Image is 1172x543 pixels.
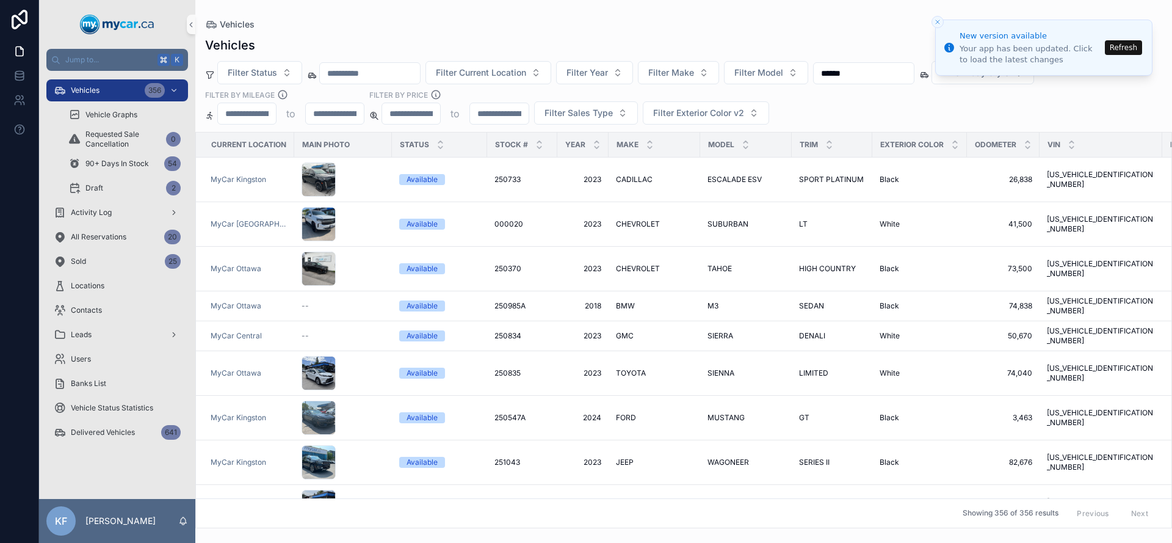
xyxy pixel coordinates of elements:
[65,55,153,65] span: Jump to...
[399,301,480,312] a: Available
[799,331,865,341] a: DENALI
[974,368,1032,378] a: 74,040
[85,515,156,527] p: [PERSON_NAME]
[565,264,601,274] a: 2023
[565,331,601,341] a: 2023
[1047,363,1155,383] a: [US_VEHICLE_IDENTIFICATION_NUMBER]
[407,457,438,468] div: Available
[565,219,601,229] span: 2023
[707,219,748,229] span: SUBURBAN
[974,301,1032,311] a: 74,838
[974,175,1032,184] a: 26,838
[616,331,634,341] span: GMC
[450,106,460,121] p: to
[799,301,865,311] a: SEDAN
[220,18,255,31] span: Vehicles
[707,175,762,184] span: ESCALADE ESV
[211,331,287,341] a: MyCar Central
[1047,140,1060,150] span: VIN
[707,264,784,274] a: TAHOE
[217,61,302,84] button: Select Button
[494,368,521,378] span: 250835
[616,175,653,184] span: CADILLAC
[494,368,550,378] a: 250835
[211,457,266,467] a: MyCar Kingston
[880,457,960,467] a: Black
[71,403,153,413] span: Vehicle Status Statistics
[1047,259,1155,279] span: [US_VEHICLE_IDENTIFICATION_NUMBER]
[799,413,865,423] a: GT
[211,264,261,274] a: MyCar Ottawa
[565,175,601,184] a: 2023
[799,175,864,184] span: SPORT PLATINUM
[565,413,601,423] a: 2024
[494,175,521,184] span: 250733
[638,61,719,84] button: Select Button
[80,15,154,34] img: App logo
[565,457,601,467] a: 2023
[974,219,1032,229] a: 41,500
[61,153,188,175] a: 90+ Days In Stock54
[616,264,660,274] span: CHEVROLET
[1047,326,1155,346] span: [US_VEHICLE_IDENTIFICATION_NUMBER]
[799,368,865,378] a: LIMITED
[1047,214,1155,234] span: [US_VEHICLE_IDENTIFICATION_NUMBER]
[799,413,809,423] span: GT
[85,110,137,120] span: Vehicle Graphs
[616,457,693,467] a: JEEP
[494,331,521,341] span: 250834
[46,226,188,248] a: All Reservations20
[211,368,287,378] a: MyCar Ottawa
[399,412,480,423] a: Available
[1047,408,1155,428] a: [US_VEHICLE_IDENTIFICATION_NUMBER]
[799,175,865,184] a: SPORT PLATINUM
[1047,453,1155,472] a: [US_VEHICLE_IDENTIFICATION_NUMBER]
[407,219,438,230] div: Available
[85,159,149,169] span: 90+ Days In Stock
[205,37,255,54] h1: Vehicles
[400,140,429,150] span: Status
[707,457,784,467] a: WAGONEER
[799,457,865,467] a: SERIES II
[616,301,635,311] span: BMW
[880,413,899,423] span: Black
[494,457,550,467] a: 251043
[974,331,1032,341] span: 50,670
[211,301,287,311] a: MyCar Ottawa
[46,275,188,297] a: Locations
[71,232,126,242] span: All Reservations
[71,257,86,266] span: Sold
[494,264,550,274] a: 250370
[724,61,808,84] button: Select Button
[643,101,769,125] button: Select Button
[1047,170,1155,189] a: [US_VEHICLE_IDENTIFICATION_NUMBER]
[616,368,646,378] span: TOYOTA
[211,175,287,184] a: MyCar Kingston
[1105,40,1142,55] button: Refresh
[166,132,181,147] div: 0
[302,301,385,311] a: --
[205,89,275,100] label: Filter By Mileage
[974,413,1032,423] span: 3,463
[880,368,960,378] a: White
[734,67,783,79] span: Filter Model
[799,301,824,311] span: SEDAN
[880,368,900,378] span: White
[61,177,188,199] a: Draft2
[172,55,182,65] span: K
[974,457,1032,467] a: 82,676
[46,79,188,101] a: Vehicles356
[974,264,1032,274] a: 73,500
[494,331,550,341] a: 250834
[880,175,899,184] span: Black
[46,250,188,272] a: Sold25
